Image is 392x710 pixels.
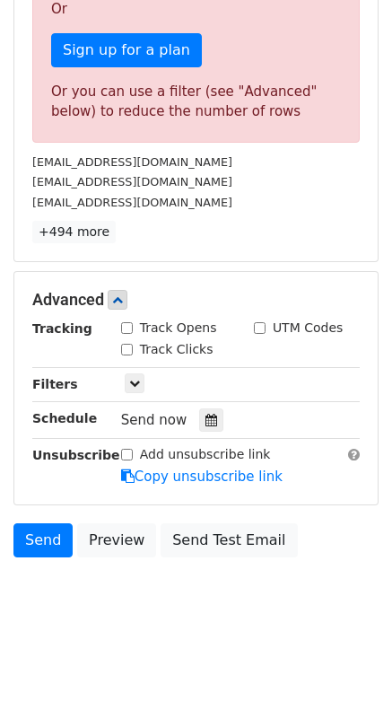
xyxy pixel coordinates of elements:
iframe: Chat Widget [302,624,392,710]
small: [EMAIL_ADDRESS][DOMAIN_NAME] [32,155,232,169]
a: Preview [77,523,156,557]
small: [EMAIL_ADDRESS][DOMAIN_NAME] [32,175,232,188]
strong: Schedule [32,411,97,425]
strong: Unsubscribe [32,448,120,462]
a: Copy unsubscribe link [121,469,283,485]
small: [EMAIL_ADDRESS][DOMAIN_NAME] [32,196,232,209]
strong: Filters [32,377,78,391]
a: Send Test Email [161,523,297,557]
div: Widget de chat [302,624,392,710]
a: Send [13,523,73,557]
span: Send now [121,412,187,428]
label: Add unsubscribe link [140,445,271,464]
strong: Tracking [32,321,92,336]
label: Track Opens [140,319,217,337]
label: Track Clicks [140,340,213,359]
a: +494 more [32,221,116,243]
h5: Advanced [32,290,360,310]
div: Or you can use a filter (see "Advanced" below) to reduce the number of rows [51,82,341,122]
a: Sign up for a plan [51,33,202,67]
label: UTM Codes [273,319,343,337]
